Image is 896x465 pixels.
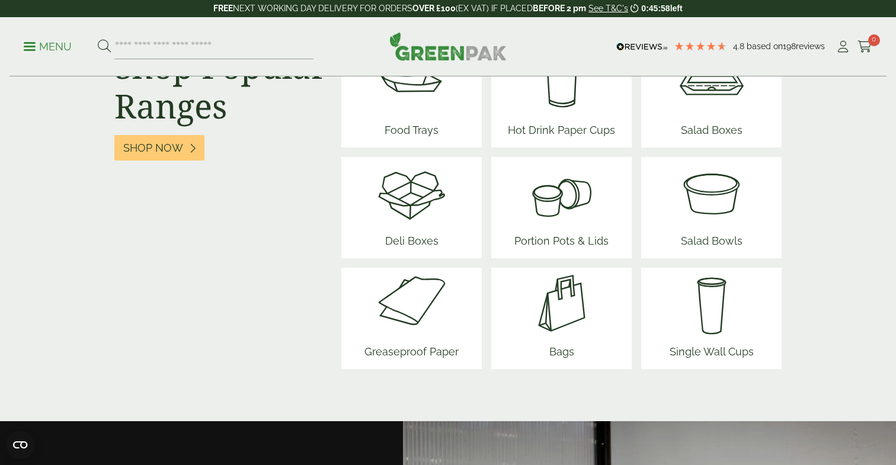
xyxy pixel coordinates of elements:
img: PortionPots.svg [510,157,613,228]
span: Salad Boxes [676,117,747,147]
h2: Shop Popular Ranges [114,46,327,126]
span: 0 [868,34,880,46]
img: SoupNsalad_bowls.svg [676,157,747,228]
i: Cart [857,41,872,53]
span: Hot Drink Paper Cups [503,117,620,147]
img: Paper_carriers.svg [526,268,597,339]
img: Greaseproof_paper.svg [360,268,463,339]
img: HotDrink_paperCup.svg [503,46,620,117]
img: plain-soda-cup.svg [665,268,759,339]
strong: OVER £100 [412,4,456,13]
span: Single Wall Cups [665,339,759,369]
strong: BEFORE 2 pm [533,4,586,13]
a: Salad Boxes [676,46,747,147]
a: Deli Boxes [376,157,447,258]
span: Bags [526,339,597,369]
span: Shop Now [123,142,183,155]
span: reviews [796,41,825,51]
span: Deli Boxes [376,228,447,258]
span: 4.8 [733,41,747,51]
div: 4.79 Stars [674,41,727,52]
img: GreenPak Supplies [389,32,507,60]
a: Menu [24,40,72,52]
a: Salad Bowls [676,157,747,258]
a: See T&C's [588,4,628,13]
i: My Account [836,41,850,53]
strong: FREE [213,4,233,13]
span: left [670,4,683,13]
a: Food Trays [376,46,447,147]
img: Salad_box.svg [676,46,747,117]
p: Menu [24,40,72,54]
a: 0 [857,38,872,56]
span: Portion Pots & Lids [510,228,613,258]
a: Hot Drink Paper Cups [503,46,620,147]
a: Bags [526,268,597,369]
span: Greaseproof Paper [360,339,463,369]
img: Food_tray.svg [376,46,447,117]
span: Salad Bowls [676,228,747,258]
span: 0:45:58 [641,4,670,13]
a: Greaseproof Paper [360,268,463,369]
span: Based on [747,41,783,51]
img: Deli_box.svg [376,157,447,228]
img: REVIEWS.io [616,43,668,51]
span: Food Trays [376,117,447,147]
a: Portion Pots & Lids [510,157,613,258]
span: 198 [783,41,796,51]
button: Open CMP widget [6,431,34,459]
a: Single Wall Cups [665,268,759,369]
a: Shop Now [114,135,204,161]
